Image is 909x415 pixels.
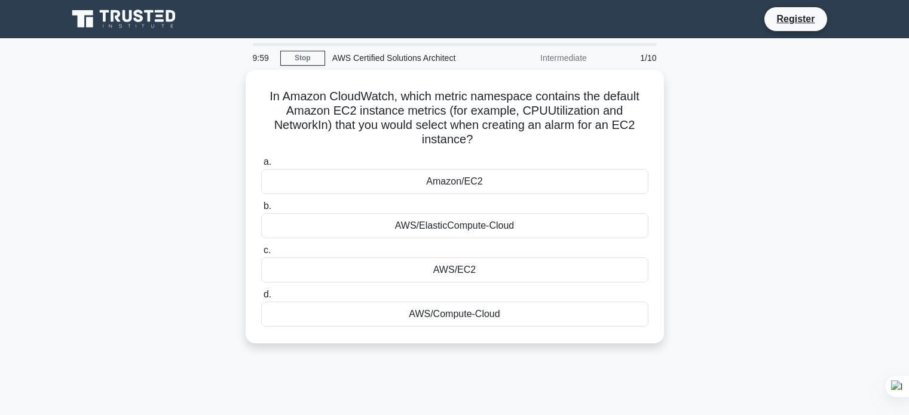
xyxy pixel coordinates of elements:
div: Amazon/EC2 [261,169,648,194]
div: AWS/ElasticCompute-Cloud [261,213,648,238]
div: AWS Certified Solutions Architect [325,46,489,70]
span: a. [264,156,271,167]
span: d. [264,289,271,299]
div: 9:59 [246,46,280,70]
a: Stop [280,51,325,66]
div: AWS/EC2 [261,257,648,282]
div: 1/10 [594,46,664,70]
span: c. [264,245,271,255]
div: Intermediate [489,46,594,70]
a: Register [769,11,822,26]
div: AWS/Compute-Cloud [261,302,648,327]
span: b. [264,201,271,211]
h5: In Amazon CloudWatch, which metric namespace contains the default Amazon EC2 instance metrics (fo... [260,89,650,147]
